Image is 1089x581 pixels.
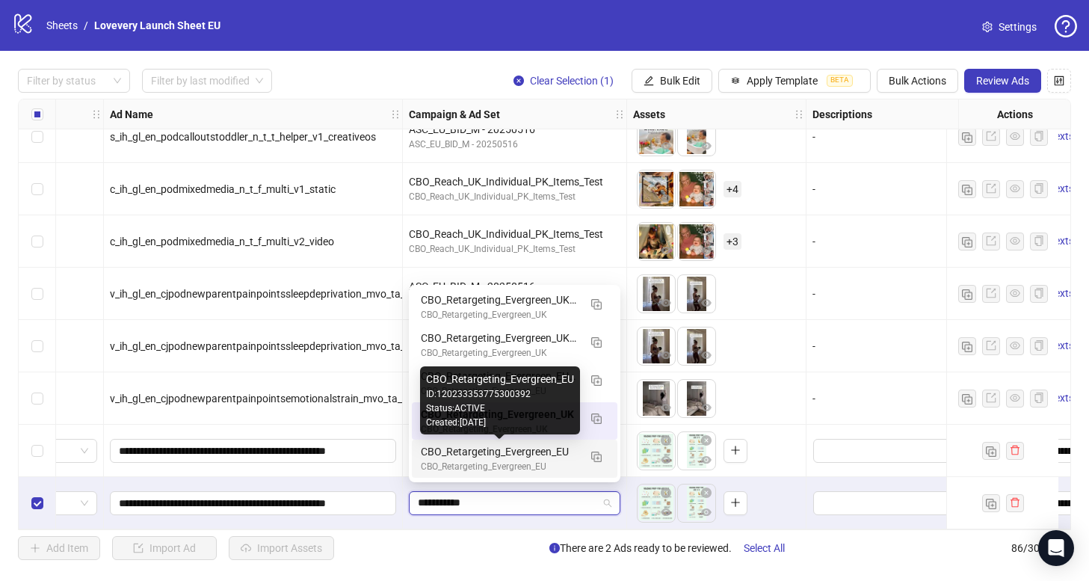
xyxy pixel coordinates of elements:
[409,106,500,123] strong: Campaign & Ad Set
[549,536,797,560] span: There are 2 Ads ready to be reviewed.
[426,402,574,416] div: Status: ACTIVE
[982,22,993,32] span: setting
[678,328,715,365] img: Asset 2
[697,485,715,502] button: Delete
[19,320,56,372] div: Select row 83
[678,485,715,522] div: Asset 2
[661,298,671,308] span: eye
[1055,15,1077,37] span: question-circle
[412,364,617,402] div: CBO_Retargeting_Evergreen_EU_Catalog
[1010,131,1020,141] span: eye
[1043,392,1074,404] span: 1 texts
[661,402,671,413] span: eye
[697,399,715,417] button: Preview
[812,340,815,352] span: -
[657,504,675,522] button: Preview
[999,19,1037,35] span: Settings
[19,268,56,320] div: Select row 82
[19,372,56,425] div: Select row 84
[638,328,675,365] img: Asset 1
[986,393,996,403] span: export
[584,330,608,354] button: Duplicate
[661,488,671,498] span: close-circle
[958,128,976,146] button: Duplicate
[412,288,617,326] div: CBO_Retargeting_Evergreen_UK_Catalog
[701,402,712,413] span: eye
[1037,390,1080,408] button: 1 texts
[549,543,560,553] span: info-circle
[730,497,741,508] span: plus
[958,285,976,303] button: Duplicate
[697,432,715,450] button: Delete
[638,432,675,470] img: Asset 1
[986,183,996,194] span: export
[1037,180,1080,198] button: 1 texts
[986,236,996,246] span: export
[697,242,715,260] button: Preview
[110,183,336,195] span: c_ih_gl_en_podmixedmedia_n_t_f_multi_v1_static
[409,173,620,190] div: CBO_Reach_UK_Individual_PK_Items_Test
[1043,287,1074,299] span: 1 texts
[421,460,579,474] div: CBO_Retargeting_Evergreen_EU
[724,439,747,463] button: Add
[724,233,741,250] span: + 3
[678,432,715,470] img: Asset 2
[110,236,334,248] span: c_ih_gl_en_podmixedmedia_n_t_f_multi_v2_video
[718,69,871,93] button: Apply TemplateBETA
[421,346,579,360] div: CBO_Retargeting_Evergreen_UK
[421,308,579,322] div: CBO_Retargeting_Evergreen_UK
[678,380,715,417] img: Asset 2
[409,226,620,242] div: CBO_Reach_UK_Individual_PK_Items_Test
[591,337,602,348] img: Duplicate
[1054,76,1064,86] span: control
[1010,236,1020,246] span: eye
[84,17,88,34] li: /
[638,170,675,208] img: Asset 1
[110,106,153,123] strong: Ad Name
[794,109,804,120] span: holder
[958,337,976,355] button: Duplicate
[701,245,712,256] span: eye
[19,111,56,163] div: Select row 79
[112,536,217,560] button: Import Ad
[1010,183,1020,194] span: eye
[958,390,976,408] button: Duplicate
[678,118,715,156] img: Asset 2
[412,478,617,516] div: c_cc_en-eu_retargeting-Image-ISO
[661,350,671,360] span: eye
[1047,69,1071,93] button: Configure table settings
[701,193,712,203] span: eye
[697,138,715,156] button: Preview
[661,435,671,446] span: close-circle
[632,69,712,93] button: Bulk Edit
[678,223,715,260] img: Asset 2
[638,485,675,522] img: Asset 1
[1037,233,1080,250] button: 1 texts
[412,440,617,478] div: CBO_Retargeting_Evergreen_EU
[697,504,715,522] button: Preview
[426,371,574,387] div: CBO_Retargeting_Evergreen_EU
[502,69,626,93] button: Clear Selection (1)
[657,347,675,365] button: Preview
[19,215,56,268] div: Select row 81
[657,432,675,450] button: Delete
[747,75,818,87] span: Apply Template
[661,455,671,465] span: eye
[625,109,635,120] span: holder
[591,414,602,424] img: Duplicate
[812,236,815,248] span: -
[657,485,675,502] button: Delete
[812,393,815,405] span: -
[1043,182,1074,194] span: 1 texts
[409,138,620,152] div: ASC_EU_BID_M - 20250516
[1010,340,1020,351] span: eye
[982,442,1000,460] button: Duplicate
[889,75,946,87] span: Bulk Actions
[657,190,675,208] button: Preview
[19,477,56,529] div: Select row 86
[110,131,376,143] span: s_ih_gl_en_podcalloutstoddler_n_t_t_helper_v1_creativeos
[513,76,524,86] span: close-circle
